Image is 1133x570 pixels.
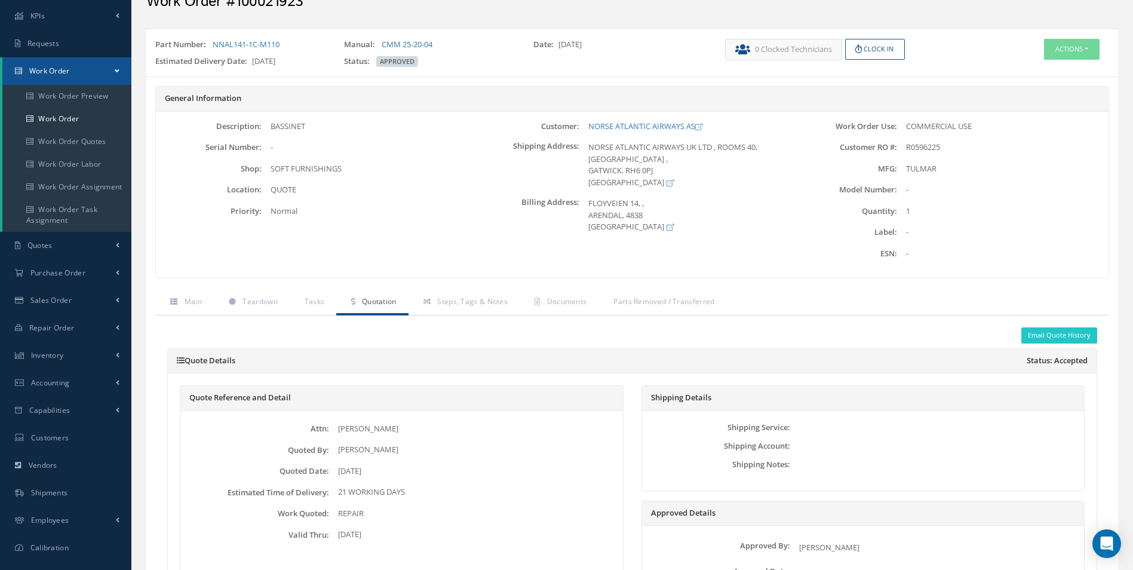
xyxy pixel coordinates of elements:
[799,542,859,553] span: [PERSON_NAME]
[183,531,329,540] label: Valid Thru:
[156,185,262,194] label: Location:
[29,405,70,415] span: Capabilities
[1021,327,1097,344] button: Email Quote History
[651,508,1076,518] h5: Approved Details
[791,228,896,237] label: Label:
[183,467,329,476] label: Quoted Date:
[156,122,262,131] label: Description:
[329,465,620,477] div: [DATE]
[598,290,726,315] a: Parts Removed / Transferred
[262,163,473,175] div: SOFT FURNISHINGS
[791,185,896,194] label: Model Number:
[524,39,713,56] div: [DATE]
[533,39,558,51] label: Date:
[2,130,131,153] a: Work Order Quotes
[1027,356,1088,366] span: Status: Accepted
[30,543,69,553] span: Calibration
[897,121,1109,133] div: COMMERCIAL USE
[645,442,791,451] label: Shipping Account:
[588,121,702,131] a: NORSE ATLANTIC AIRWAYS AS
[579,142,791,188] div: NORSE ATLANTIC AIRWAYS UK LTD , ROOMS 40, [GEOGRAPHIC_DATA] , GATWICK, RH6 0PJ [GEOGRAPHIC_DATA]
[1044,39,1100,60] button: Actions
[329,486,620,498] div: 21 WORKING DAYS
[897,206,1109,217] div: 1
[409,290,520,315] a: Steps, Tags & Notes
[155,39,211,51] label: Part Number:
[362,296,397,307] span: Quotation
[146,56,335,72] div: [DATE]
[185,296,202,307] span: Main
[189,393,614,403] h5: Quote Reference and Detail
[791,143,896,152] label: Customer RO #:
[791,249,896,258] label: ESN:
[755,44,832,56] span: 0 Clocked Technicians
[897,248,1109,260] div: -
[344,39,380,51] label: Manual:
[897,226,1109,238] div: -
[520,290,598,315] a: Documents
[213,39,280,50] a: NNAL141-1C-M110
[474,122,579,131] label: Customer:
[29,323,75,333] span: Repair Order
[2,108,131,130] a: Work Order
[1092,529,1121,558] div: Open Intercom Messenger
[27,38,59,48] span: Requests
[31,488,68,498] span: Shipments
[155,290,214,315] a: Main
[474,198,579,233] label: Billing Address:
[27,240,53,250] span: Quotes
[31,433,69,443] span: Customers
[791,207,896,216] label: Quantity:
[791,122,896,131] label: Work Order Use:
[845,39,905,60] button: Clock In
[791,164,896,173] label: MFG:
[344,56,374,68] label: Status:
[725,39,842,60] button: 0 Clocked Technicians
[262,121,473,133] div: BASSINET
[290,290,337,315] a: Tasks
[329,508,620,520] div: REPAIR
[382,39,432,50] a: CMM 25-20-04
[651,393,1076,403] h5: Shipping Details
[2,198,131,232] a: Work Order Task Assignment
[31,378,70,388] span: Accounting
[897,163,1109,175] div: TULMAR
[547,296,587,307] span: Documents
[329,529,620,541] div: [DATE]
[376,56,418,67] span: APPROVED
[2,85,131,108] a: Work Order Preview
[31,515,69,525] span: Employees
[2,176,131,198] a: Work Order Assignment
[262,206,473,217] div: Normal
[183,509,329,518] label: Work Quoted:
[2,153,131,176] a: Work Order Labor
[2,57,131,85] a: Work Order
[336,290,408,315] a: Quotation
[155,56,252,68] label: Estimated Delivery Date:
[183,446,329,455] label: Quoted By:
[156,143,262,152] label: Serial Number:
[29,66,70,76] span: Work Order
[613,296,714,307] span: Parts Removed / Transferred
[177,355,235,366] a: Quote Details
[156,164,262,173] label: Shop:
[242,296,277,307] span: Teardown
[645,423,791,432] label: Shipping Service:
[305,296,325,307] span: Tasks
[271,142,273,152] span: -
[30,268,85,278] span: Purchase Order
[30,11,45,21] span: KPIs
[31,350,64,360] span: Inventory
[262,184,473,196] div: QUOTE
[474,142,579,188] label: Shipping Address:
[579,198,791,233] div: FLOYVEIEN 14, , ARENDAL, 4838 [GEOGRAPHIC_DATA]
[30,295,72,305] span: Sales Order
[214,290,290,315] a: Teardown
[165,94,1100,103] h5: General Information
[183,424,329,433] label: Attn:
[329,444,620,456] div: [PERSON_NAME]
[29,460,57,470] span: Vendors
[329,423,620,435] div: [PERSON_NAME]
[183,488,329,497] label: Estimated Time of Delivery:
[897,184,1109,196] div: -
